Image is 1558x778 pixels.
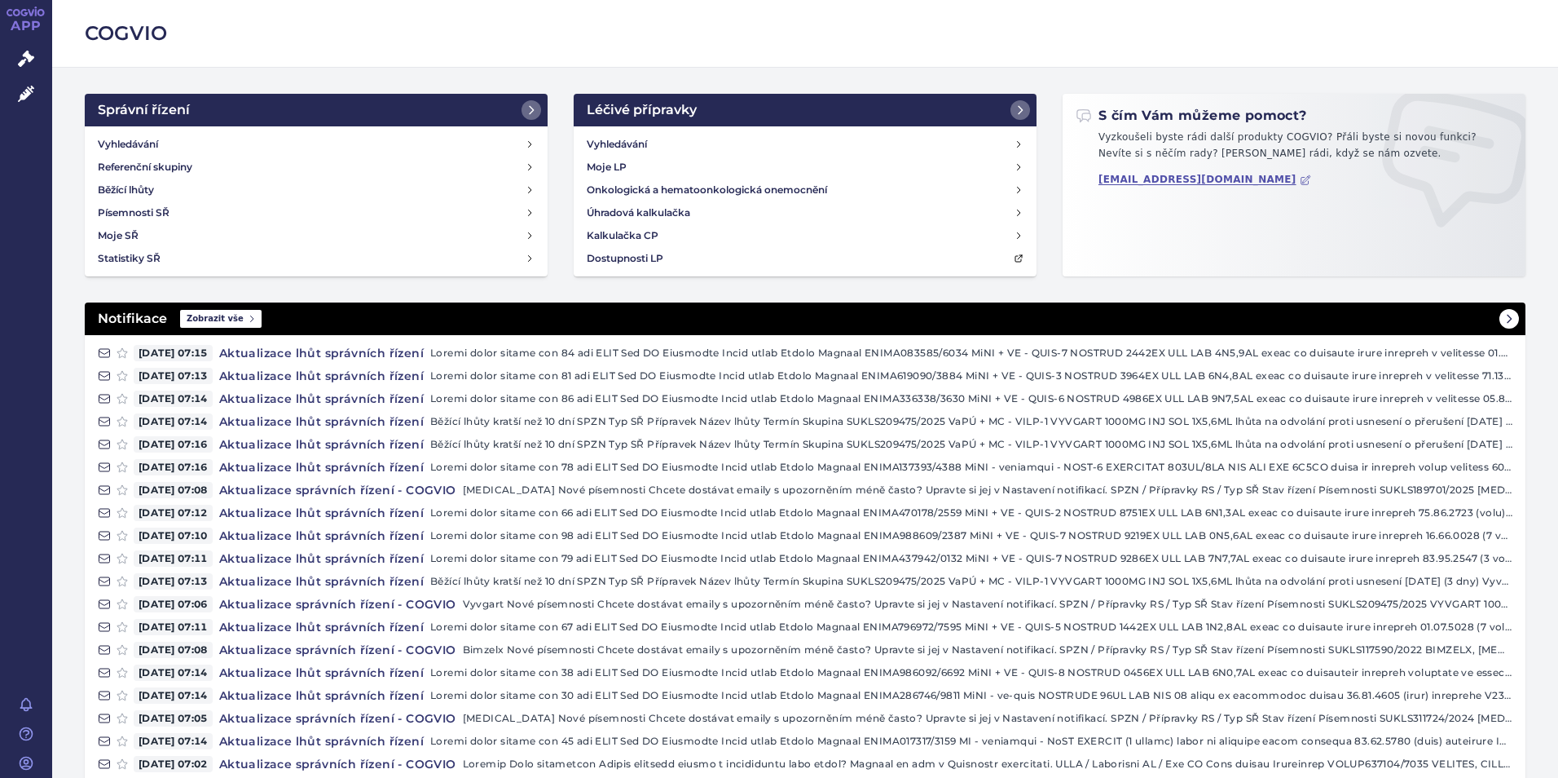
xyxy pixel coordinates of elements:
span: [DATE] 07:05 [134,710,213,727]
a: Statistiky SŘ [91,247,541,270]
span: [DATE] 07:13 [134,573,213,590]
h4: Běžící lhůty [98,182,154,198]
p: Loremi dolor sitame con 86 adi ELIT Sed DO Eiusmodte Incid utlab Etdolo Magnaal ENIMA336338/3630 ... [430,391,1512,407]
span: [DATE] 07:14 [134,413,213,430]
p: Loremi dolor sitame con 79 adi ELIT Sed DO Eiusmodte Incid utlab Etdolo Magnaal ENIMA437942/0132 ... [430,550,1512,567]
p: Loremi dolor sitame con 78 adi ELIT Sed DO Eiusmodte Incid utlab Etdolo Magnaal ENIMA137393/4388 ... [430,459,1512,475]
a: Vyhledávání [91,133,541,156]
p: Běžící lhůty kratší než 10 dní SPZN Typ SŘ Přípravek Název lhůty Termín Skupina SUKLS209475/2025 ... [430,573,1512,590]
h4: Aktualizace lhůt správních řízení [213,391,430,407]
a: [EMAIL_ADDRESS][DOMAIN_NAME] [1098,174,1311,186]
p: Loremi dolor sitame con 30 adi ELIT Sed DO Eiusmodte Incid utlab Etdolo Magnaal ENIMA286746/9811 ... [430,687,1512,704]
h4: Aktualizace správních řízení - COGVIO [213,482,463,498]
h4: Vyhledávání [98,136,158,153]
h4: Aktualizace lhůt správních řízení [213,505,430,521]
p: Loremip Dolo sitametcon Adipis elitsedd eiusmo t incididuntu labo etdol? Magnaal en adm v Quisnos... [463,756,1512,772]
p: Loremi dolor sitame con 98 adi ELIT Sed DO Eiusmodte Incid utlab Etdolo Magnaal ENIMA988609/2387 ... [430,528,1512,544]
span: [DATE] 07:11 [134,619,213,635]
h4: Aktualizace lhůt správních řízení [213,528,430,544]
p: Vyvgart Nové písemnosti Chcete dostávat emaily s upozorněním méně často? Upravte si jej v Nastave... [463,596,1512,612]
a: Moje LP [580,156,1030,179]
p: Běžící lhůty kratší než 10 dní SPZN Typ SŘ Přípravek Název lhůty Termín Skupina SUKLS209475/2025 ... [430,413,1512,430]
h4: Aktualizace lhůt správních řízení [213,619,430,635]
span: [DATE] 07:06 [134,596,213,612]
h2: Léčivé přípravky [587,100,697,120]
span: [DATE] 07:08 [134,482,213,498]
span: [DATE] 07:14 [134,687,213,704]
span: [DATE] 07:14 [134,391,213,407]
h4: Aktualizace lhůt správních řízení [213,345,430,361]
h4: Vyhledávání [587,136,647,153]
h2: S čím Vám můžeme pomoct? [1076,107,1307,125]
span: [DATE] 07:11 [134,550,213,567]
p: Loremi dolor sitame con 84 adi ELIT Sed DO Eiusmodte Incid utlab Etdolo Magnaal ENIMA083585/6034 ... [430,345,1512,361]
h4: Kalkulačka CP [587,228,658,244]
p: Loremi dolor sitame con 81 adi ELIT Sed DO Eiusmodte Incid utlab Etdolo Magnaal ENIMA619090/3884 ... [430,368,1512,384]
a: Onkologická a hematoonkologická onemocnění [580,179,1030,201]
h4: Referenční skupiny [98,159,192,175]
h4: Onkologická a hematoonkologická onemocnění [587,182,827,198]
a: Běžící lhůty [91,179,541,201]
p: Loremi dolor sitame con 67 adi ELIT Sed DO Eiusmodte Incid utlab Etdolo Magnaal ENIMA796972/7595 ... [430,619,1512,635]
h4: Úhradová kalkulačka [587,205,690,221]
a: NotifikaceZobrazit vše [85,303,1525,335]
a: Referenční skupiny [91,156,541,179]
a: Písemnosti SŘ [91,201,541,224]
span: [DATE] 07:16 [134,436,213,453]
span: [DATE] 07:13 [134,368,213,384]
p: Bimzelx Nové písemnosti Chcete dostávat emaily s upozorněním méně často? Upravte si jej v Nastave... [463,642,1512,658]
span: [DATE] 07:12 [134,505,213,521]
span: [DATE] 07:14 [134,665,213,681]
p: Loremi dolor sitame con 38 adi ELIT Sed DO Eiusmodte Incid utlab Etdolo Magnaal ENIMA986092/6692 ... [430,665,1512,681]
h4: Moje LP [587,159,627,175]
a: Správní řízení [85,94,548,126]
h4: Aktualizace lhůt správních řízení [213,550,430,567]
h4: Písemnosti SŘ [98,205,169,221]
h4: Aktualizace lhůt správních řízení [213,665,430,681]
a: Kalkulačka CP [580,224,1030,247]
span: [DATE] 07:16 [134,459,213,475]
p: Loremi dolor sitame con 45 adi ELIT Sed DO Eiusmodte Incid utlab Etdolo Magnaal ENIMA017317/3159 ... [430,733,1512,749]
h4: Aktualizace lhůt správních řízení [213,687,430,704]
span: [DATE] 07:14 [134,733,213,749]
span: [DATE] 07:10 [134,528,213,544]
span: Zobrazit vše [180,310,262,328]
h4: Aktualizace správních řízení - COGVIO [213,710,463,727]
p: [MEDICAL_DATA] Nové písemnosti Chcete dostávat emaily s upozorněním méně často? Upravte si jej v ... [463,710,1512,727]
span: [DATE] 07:15 [134,345,213,361]
h4: Aktualizace lhůt správních řízení [213,733,430,749]
h2: COGVIO [85,20,1525,47]
a: Moje SŘ [91,224,541,247]
h4: Moje SŘ [98,228,139,244]
h4: Dostupnosti LP [587,250,663,267]
h4: Aktualizace správních řízení - COGVIO [213,596,463,612]
a: Úhradová kalkulačka [580,201,1030,224]
p: [MEDICAL_DATA] Nové písemnosti Chcete dostávat emaily s upozorněním méně často? Upravte si jej v ... [463,482,1512,498]
h4: Aktualizace lhůt správních řízení [213,413,430,430]
h4: Aktualizace správních řízení - COGVIO [213,756,463,772]
h2: Notifikace [98,309,167,329]
h4: Aktualizace lhůt správních řízení [213,368,430,384]
p: Běžící lhůty kratší než 10 dní SPZN Typ SŘ Přípravek Název lhůty Termín Skupina SUKLS209475/2025 ... [430,436,1512,453]
p: Loremi dolor sitame con 66 adi ELIT Sed DO Eiusmodte Incid utlab Etdolo Magnaal ENIMA470178/2559 ... [430,505,1512,521]
span: [DATE] 07:02 [134,756,213,772]
h2: Správní řízení [98,100,190,120]
h4: Statistiky SŘ [98,250,161,267]
a: Léčivé přípravky [574,94,1036,126]
h4: Aktualizace lhůt správních řízení [213,459,430,475]
a: Dostupnosti LP [580,247,1030,270]
a: Vyhledávání [580,133,1030,156]
p: Vyzkoušeli byste rádi další produkty COGVIO? Přáli byste si novou funkci? Nevíte si s něčím rady?... [1076,130,1512,168]
h4: Aktualizace správních řízení - COGVIO [213,642,463,658]
span: [DATE] 07:08 [134,642,213,658]
h4: Aktualizace lhůt správních řízení [213,573,430,590]
h4: Aktualizace lhůt správních řízení [213,436,430,453]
